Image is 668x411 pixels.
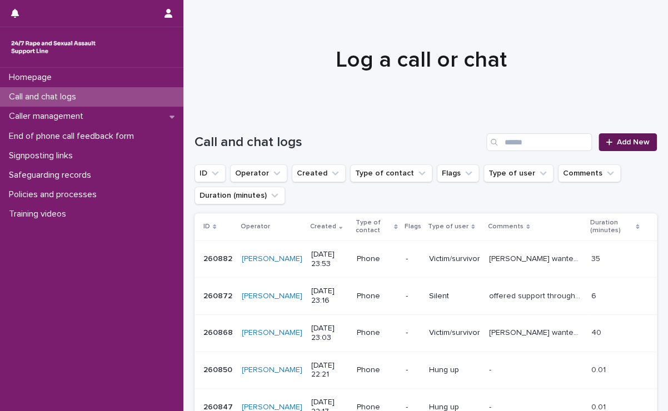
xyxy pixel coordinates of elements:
p: - [406,292,420,301]
p: ID [203,220,210,233]
p: End of phone call feedback form [4,131,143,142]
p: Phone [357,292,396,301]
p: Flags [405,220,421,233]
p: 260868 [203,326,235,338]
p: Safeguarding records [4,170,100,181]
input: Search [486,133,592,151]
p: Created [310,220,336,233]
a: [PERSON_NAME] [242,365,302,375]
p: Phone [357,328,396,338]
p: - [406,328,420,338]
p: Duration (minutes) [590,217,633,237]
p: Silent [429,292,480,301]
p: [DATE] 23:03 [311,324,348,343]
a: Add New [599,133,657,151]
p: - [489,363,493,375]
p: 40 [591,326,604,338]
tr: 260882260882 [PERSON_NAME] [DATE] 23:53Phone-Victim/survivor[PERSON_NAME] wanted to discuss diffi... [195,240,657,278]
button: Flags [437,164,479,182]
tr: 260872260872 [PERSON_NAME] [DATE] 23:16Phone-Silentoffered support through silenceoffered support... [195,278,657,315]
p: Victim/survivor [429,328,480,338]
h1: Log a call or chat [195,47,648,73]
p: Policies and processes [4,189,106,200]
img: rhQMoQhaT3yELyF149Cw [9,36,98,58]
a: [PERSON_NAME] [242,254,302,264]
h1: Call and chat logs [195,134,482,151]
a: [PERSON_NAME] [242,328,302,338]
p: Signposting links [4,151,82,161]
p: Comments [488,220,524,233]
button: ID [195,164,226,182]
span: Add New [617,138,650,146]
p: Caller wanted to discuss difficulties with life. Significant silences throughout. [489,252,585,264]
p: Hung up [429,365,480,375]
p: - [406,365,420,375]
p: [DATE] 23:53 [311,250,348,269]
button: Created [292,164,346,182]
a: [PERSON_NAME] [242,292,302,301]
p: Phone [357,365,396,375]
p: 260872 [203,289,235,301]
p: Type of user [428,220,468,233]
p: Caller wanted to discuss their journey with sexual violence and how they have processed their exp... [489,326,585,338]
p: 35 [591,252,602,264]
tr: 260868260868 [PERSON_NAME] [DATE] 23:03Phone-Victim/survivor[PERSON_NAME] wanted to discuss their... [195,314,657,352]
p: Training videos [4,209,75,219]
p: Type of contact [356,217,391,237]
p: [DATE] 22:21 [311,361,348,380]
p: Phone [357,254,396,264]
p: 0.01 [591,363,608,375]
button: Type of contact [350,164,432,182]
button: Type of user [483,164,554,182]
p: Homepage [4,72,61,83]
p: Caller management [4,111,92,122]
tr: 260850260850 [PERSON_NAME] [DATE] 22:21Phone-Hung up-- 0.010.01 [195,352,657,389]
p: 260850 [203,363,235,375]
p: Call and chat logs [4,92,85,102]
p: Victim/survivor [429,254,480,264]
button: Operator [230,164,287,182]
button: Comments [558,164,621,182]
button: Duration (minutes) [195,187,285,204]
p: offered support through silence [489,289,585,301]
p: [DATE] 23:16 [311,287,348,305]
p: - [406,254,420,264]
p: 6 [591,289,599,301]
p: Operator [241,220,270,233]
p: 260882 [203,252,235,264]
